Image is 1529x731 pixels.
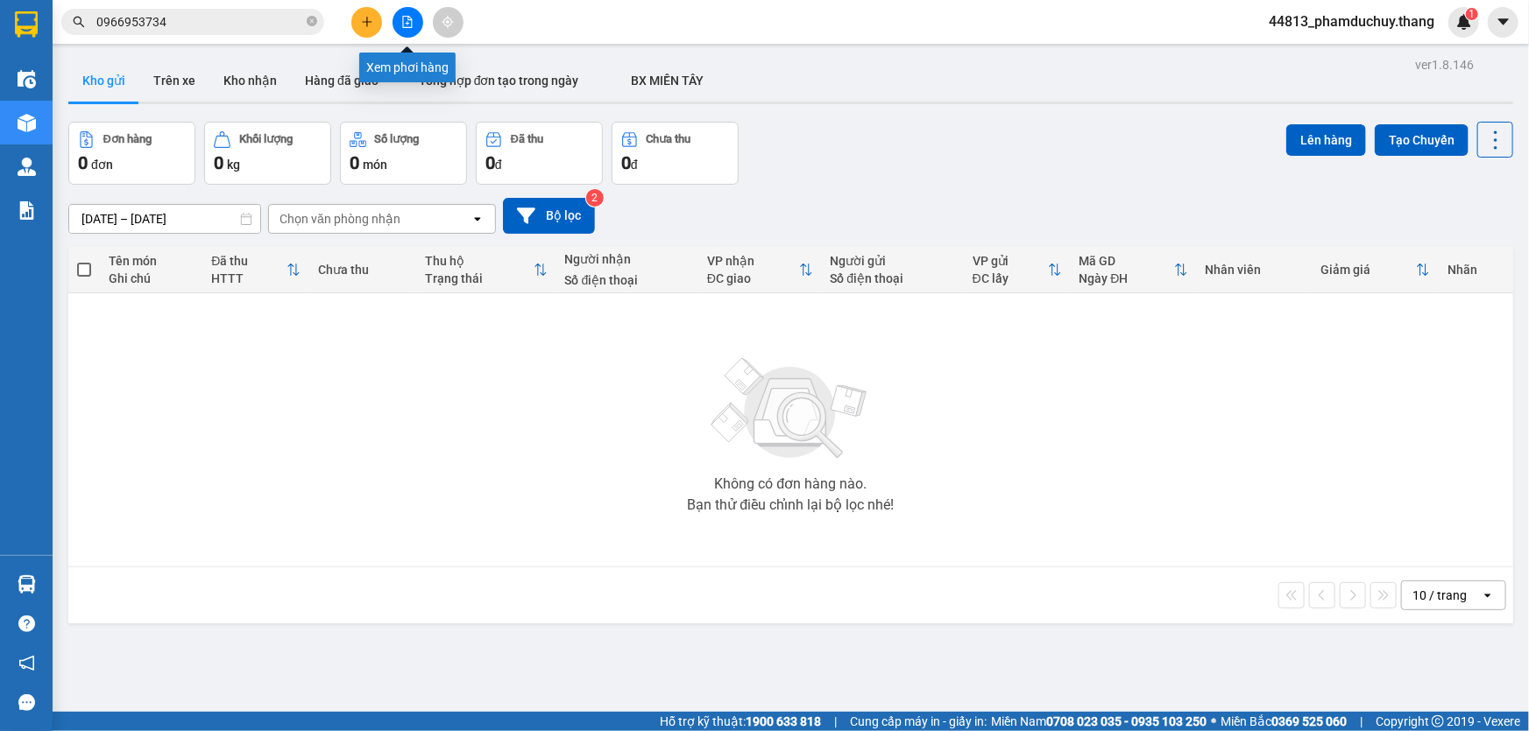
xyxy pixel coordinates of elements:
div: Tên món [109,254,194,268]
th: Toggle SortBy [1312,247,1439,293]
span: 0 [78,152,88,173]
span: 0 [621,152,631,173]
div: Chưa thu [318,263,407,277]
span: message [18,694,35,711]
span: kg [227,158,240,172]
button: Số lượng0món [340,122,467,185]
span: đơn [91,158,113,172]
img: warehouse-icon [18,114,36,132]
div: Giảm giá [1320,263,1416,277]
img: logo-vxr [15,11,38,38]
span: Miền Bắc [1221,712,1347,731]
span: ⚪️ [1211,718,1216,725]
span: file-add [401,16,414,28]
div: Người nhận [565,252,690,266]
svg: open [1481,588,1495,602]
div: Đơn hàng [103,133,152,145]
span: đ [495,158,502,172]
span: Tổng hợp đơn tạo trong ngày [419,74,579,88]
span: món [363,158,387,172]
div: 10 / trang [1412,587,1467,604]
div: Trạng thái [425,271,533,285]
span: close-circle [307,14,317,31]
img: svg+xml;base64,PHN2ZyBjbGFzcz0ibGlzdC1wbHVnX19zdmciIHhtbG5zPSJodHRwOi8vd3d3LnczLm9yZy8yMDAwL3N2Zy... [703,348,878,470]
span: đ [631,158,638,172]
span: copyright [1432,715,1444,727]
button: Đơn hàng0đơn [68,122,195,185]
button: Kho gửi [68,60,139,102]
img: warehouse-icon [18,575,36,594]
img: solution-icon [18,201,36,220]
strong: 0369 525 060 [1271,714,1347,728]
div: VP nhận [707,254,799,268]
th: Toggle SortBy [202,247,309,293]
span: 1 [1469,8,1475,20]
button: Kho nhận [209,60,291,102]
span: question-circle [18,615,35,632]
div: Đã thu [511,133,543,145]
strong: 1900 633 818 [746,714,821,728]
img: icon-new-feature [1456,14,1472,30]
div: VP gửi [973,254,1048,268]
span: 0 [485,152,495,173]
div: Số điện thoại [565,273,690,287]
button: Đã thu0đ [476,122,603,185]
input: Tìm tên, số ĐT hoặc mã đơn [96,12,303,32]
div: ĐC lấy [973,271,1048,285]
button: Chưa thu0đ [612,122,739,185]
span: | [834,712,837,731]
div: Mã GD [1080,254,1174,268]
div: Chọn văn phòng nhận [280,210,400,228]
span: 0 [214,152,223,173]
button: Bộ lọc [503,198,595,234]
span: 44813_phamduchuy.thang [1255,11,1448,32]
div: Ghi chú [109,271,194,285]
strong: 0708 023 035 - 0935 103 250 [1046,714,1207,728]
th: Toggle SortBy [964,247,1071,293]
span: 0 [350,152,359,173]
button: Trên xe [139,60,209,102]
sup: 1 [1466,8,1478,20]
div: Khối lượng [239,133,293,145]
div: Số lượng [375,133,420,145]
span: close-circle [307,16,317,26]
span: aim [442,16,454,28]
div: ver 1.8.146 [1415,55,1474,74]
div: Đã thu [211,254,287,268]
div: Nhân viên [1206,263,1303,277]
span: plus [361,16,373,28]
div: HTTT [211,271,287,285]
div: Nhãn [1448,263,1504,277]
div: Thu hộ [425,254,533,268]
div: Bạn thử điều chỉnh lại bộ lọc nhé! [687,498,894,512]
span: BX MIỀN TÂY [632,74,704,88]
span: notification [18,655,35,671]
input: Select a date range. [69,205,260,233]
button: Tạo Chuyến [1375,124,1469,156]
span: | [1360,712,1363,731]
img: warehouse-icon [18,158,36,176]
button: Khối lượng0kg [204,122,331,185]
button: plus [351,7,382,38]
div: Chưa thu [647,133,691,145]
div: Không có đơn hàng nào. [714,477,867,491]
button: caret-down [1488,7,1518,38]
span: Miền Nam [991,712,1207,731]
svg: open [471,212,485,226]
button: aim [433,7,464,38]
button: Lên hàng [1286,124,1366,156]
div: ĐC giao [707,271,799,285]
span: Cung cấp máy in - giấy in: [850,712,987,731]
button: file-add [393,7,423,38]
div: Người gửi [831,254,955,268]
img: warehouse-icon [18,70,36,88]
sup: 2 [586,189,604,207]
span: caret-down [1496,14,1511,30]
span: search [73,16,85,28]
div: Ngày ĐH [1080,271,1174,285]
button: Hàng đã giao [291,60,393,102]
span: Hỗ trợ kỹ thuật: [660,712,821,731]
th: Toggle SortBy [416,247,556,293]
th: Toggle SortBy [698,247,822,293]
div: Số điện thoại [831,271,955,285]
